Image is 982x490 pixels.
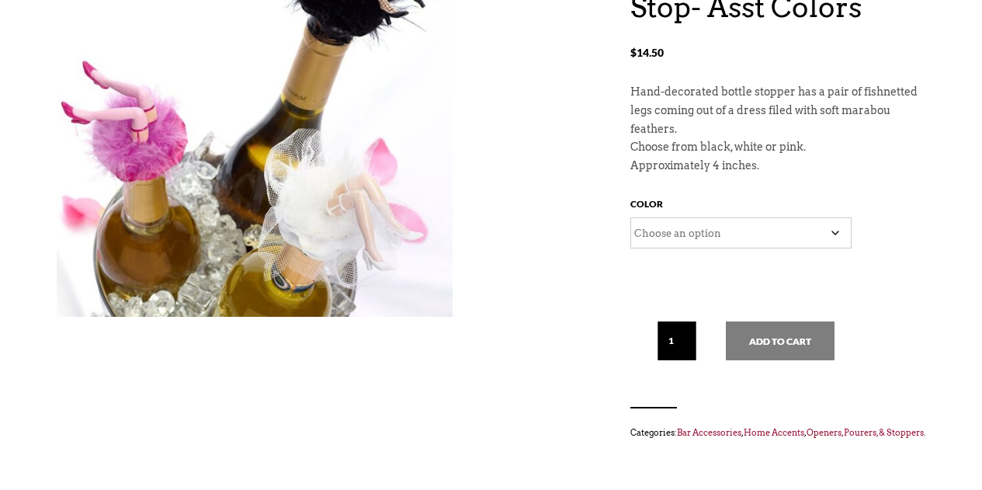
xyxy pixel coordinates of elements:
[630,424,925,441] span: Categories: , , .
[807,427,924,438] a: Openers, Pourers, & Stoppers
[630,195,663,217] label: Color
[677,427,741,438] a: Bar Accessories
[630,157,925,175] p: Approximately 4 inches.
[744,427,804,438] a: Home Accents
[658,321,696,360] input: Qty
[630,46,664,59] bdi: 14.50
[630,83,925,138] p: Hand-decorated bottle stopper has a pair of fishnetted legs coming out of a dress filed with soft...
[630,138,925,157] p: Choose from black, white or pink.
[726,321,835,360] button: Add to cart
[630,46,637,59] span: $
